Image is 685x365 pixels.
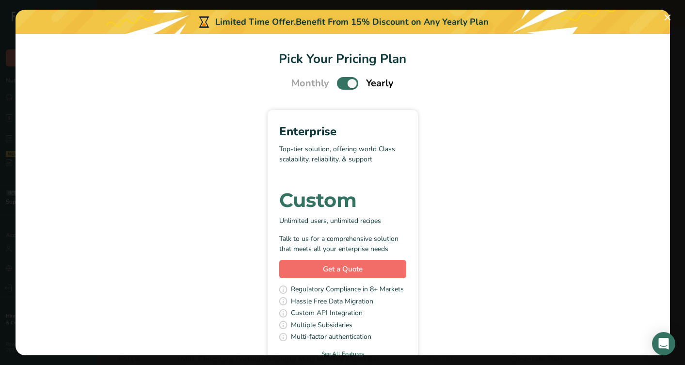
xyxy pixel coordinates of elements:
[291,76,329,91] span: Monthly
[291,332,371,344] span: Multi-factor authentication
[291,308,363,320] span: Custom API Integration
[16,10,670,34] div: Limited Time Offer.
[366,76,394,91] span: Yearly
[291,296,373,308] span: Hassle Free Data Migration
[279,123,406,140] div: Enterprise
[268,349,418,358] a: See All Features
[279,216,381,226] span: Unlimited users, unlimited recipes
[296,16,489,29] div: Benefit From 15% Discount on Any Yearly Plan
[279,190,406,210] div: Custom
[279,234,406,254] div: Talk to us for a comprehensive solution that meets all your enterprise needs
[291,284,404,296] span: Regulatory Compliance in 8+ Markets
[323,264,363,275] span: Get a Quote
[652,332,675,355] div: Open Intercom Messenger
[27,49,658,68] h1: Pick Your Pricing Plan
[279,260,406,279] a: Get a Quote
[291,320,352,332] span: Multiple Subsidaries
[279,144,406,173] p: Top-tier solution, offering world Class scalability, reliability, & support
